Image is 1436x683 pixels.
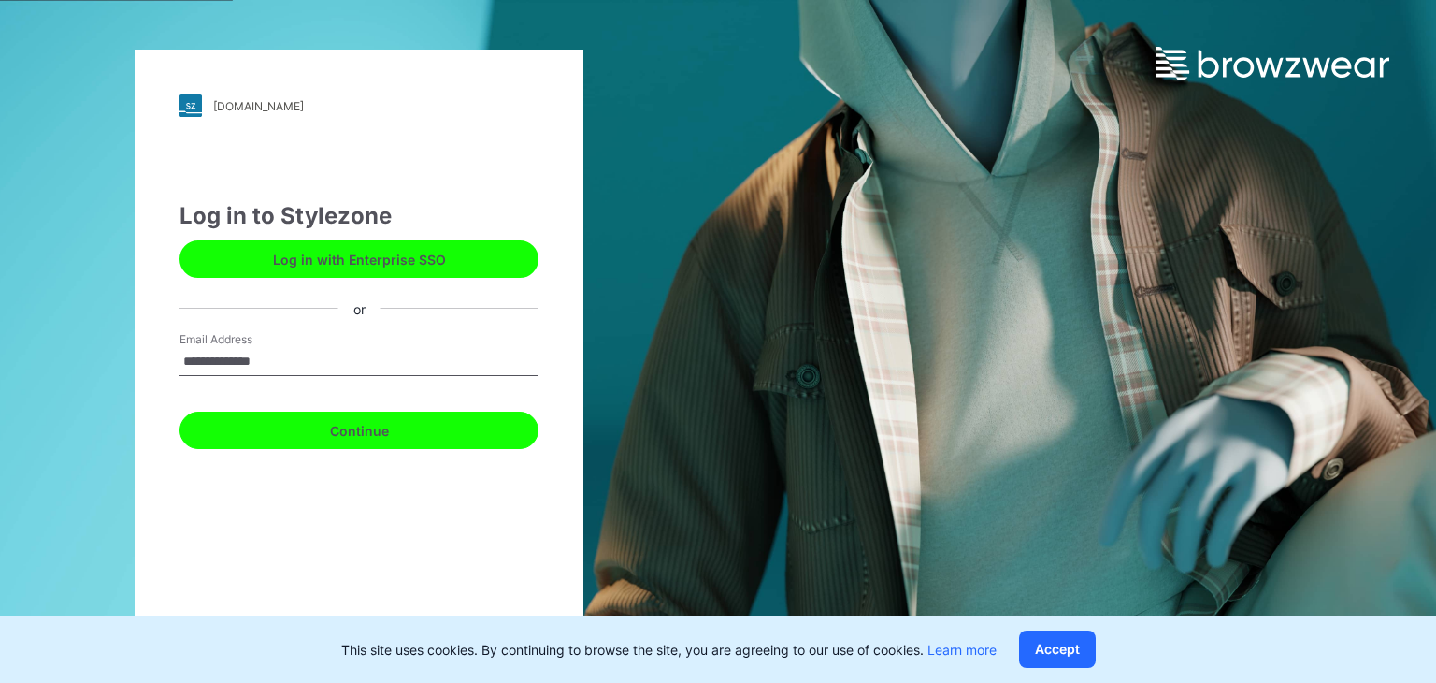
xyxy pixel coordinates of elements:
img: browzwear-logo.e42bd6dac1945053ebaf764b6aa21510.svg [1156,47,1389,80]
img: stylezone-logo.562084cfcfab977791bfbf7441f1a819.svg [179,94,202,117]
label: Email Address [179,331,310,348]
a: [DOMAIN_NAME] [179,94,538,117]
p: This site uses cookies. By continuing to browse the site, you are agreeing to our use of cookies. [341,640,997,660]
div: [DOMAIN_NAME] [213,99,304,113]
button: Accept [1019,631,1096,668]
button: Log in with Enterprise SSO [179,240,538,278]
a: Learn more [927,642,997,658]
button: Continue [179,412,538,449]
div: or [338,298,381,318]
div: Log in to Stylezone [179,199,538,233]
